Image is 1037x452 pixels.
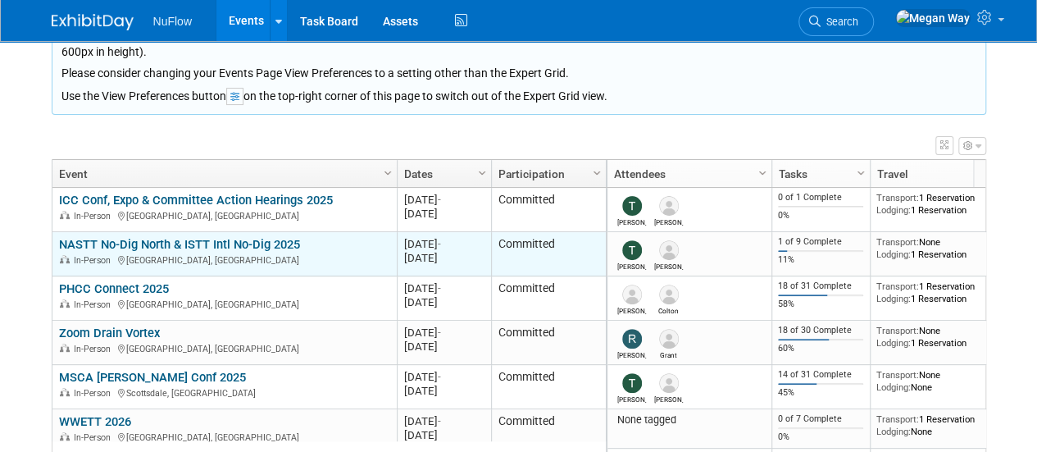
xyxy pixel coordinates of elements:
span: NuFlow [153,15,192,28]
img: Mike Douglass [622,285,642,304]
img: In-Person Event [60,344,70,352]
a: Search [798,7,874,36]
td: Committed [491,365,606,409]
img: In-Person Event [60,299,70,308]
div: 58% [778,299,863,310]
a: Column Settings [588,160,606,185]
a: Event [59,160,386,188]
span: In-Person [74,344,116,354]
span: Transport: [876,413,919,425]
span: Column Settings [756,167,769,180]
span: In-Person [74,255,116,266]
img: Chris Cheek [659,373,679,393]
td: Committed [491,276,606,321]
div: [DATE] [404,384,484,398]
span: In-Person [74,388,116,399]
span: - [438,326,441,339]
span: - [438,238,441,250]
div: 1 of 9 Complete [778,236,863,248]
div: 11% [778,254,863,266]
span: Transport: [876,369,919,381]
div: [DATE] [404,428,484,442]
div: Colton McKeithen [654,304,683,315]
a: NASTT No-Dig North & ISTT Intl No-Dig 2025 [59,237,300,252]
img: ExhibitDay [52,14,134,30]
div: 0 of 1 Complete [778,192,863,203]
span: Search [821,16,858,28]
div: Scottsdale, [GEOGRAPHIC_DATA] [59,386,389,399]
span: In-Person [74,211,116,221]
div: Your screen resolution is smaller than the recommended size for the Expert Grid view. The Expert ... [61,23,976,81]
span: - [438,415,441,427]
span: Transport: [876,236,919,248]
div: 1 Reservation None [876,413,994,437]
div: [DATE] [404,295,484,309]
div: 1 Reservation 1 Reservation [876,192,994,216]
div: [GEOGRAPHIC_DATA], [GEOGRAPHIC_DATA] [59,341,389,355]
a: Column Settings [753,160,771,185]
div: Tom Bowman [617,393,646,404]
span: Lodging: [876,381,911,393]
div: 0% [778,431,863,443]
div: 0% [778,210,863,221]
img: Ryan Klachko [622,329,642,349]
td: Committed [491,188,606,232]
div: 60% [778,343,863,354]
span: Column Settings [381,167,394,180]
div: None None [876,369,994,393]
a: MSCA [PERSON_NAME] Conf 2025 [59,370,246,385]
a: Participation [498,160,595,188]
span: Lodging: [876,426,911,437]
div: 1 Reservation 1 Reservation [876,281,994,304]
img: Chris Cheek [659,196,679,216]
img: Grant Duxbury [659,329,679,349]
div: Mike Douglass [617,304,646,315]
span: In-Person [74,432,116,443]
div: Ryan Klachko [617,349,646,359]
img: Tom Bowman [622,196,642,216]
div: 45% [778,387,863,399]
div: [DATE] [404,370,484,384]
a: Travel [877,160,990,188]
div: None tagged [613,413,765,427]
div: [DATE] [404,193,484,207]
td: Committed [491,321,606,365]
img: In-Person Event [60,255,70,263]
a: Dates [404,160,480,188]
img: Colton McKeithen [659,285,679,304]
a: PHCC Connect 2025 [59,281,169,296]
a: WWETT 2026 [59,414,131,429]
span: Lodging: [876,204,911,216]
span: Column Settings [854,167,867,180]
a: ICC Conf, Expo & Committee Action Hearings 2025 [59,193,333,208]
span: - [438,371,441,383]
div: 14 of 31 Complete [778,369,863,381]
div: 18 of 31 Complete [778,281,863,292]
div: [DATE] [404,281,484,295]
div: Chris Cheek [654,216,683,226]
div: None 1 Reservation [876,325,994,349]
div: [GEOGRAPHIC_DATA], [GEOGRAPHIC_DATA] [59,297,389,311]
a: Column Settings [852,160,870,185]
span: Transport: [876,325,919,336]
a: Column Settings [379,160,397,185]
img: In-Person Event [60,388,70,396]
div: [GEOGRAPHIC_DATA], [GEOGRAPHIC_DATA] [59,430,389,444]
div: [GEOGRAPHIC_DATA], [GEOGRAPHIC_DATA] [59,253,389,267]
div: None 1 Reservation [876,236,994,260]
span: - [438,282,441,294]
div: 18 of 30 Complete [778,325,863,336]
div: Use the View Preferences button on the top-right corner of this page to switch out of the Expert ... [61,81,976,105]
img: In-Person Event [60,211,70,219]
div: [GEOGRAPHIC_DATA], [GEOGRAPHIC_DATA] [59,208,389,222]
div: [DATE] [404,207,484,221]
a: Attendees [614,160,761,188]
a: Zoom Drain Vortex [59,326,160,340]
span: Transport: [876,281,919,292]
img: Evan Stark [659,240,679,260]
a: Tasks [779,160,859,188]
span: - [438,194,441,206]
span: Lodging: [876,293,911,304]
td: Committed [491,409,606,449]
span: In-Person [74,299,116,310]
